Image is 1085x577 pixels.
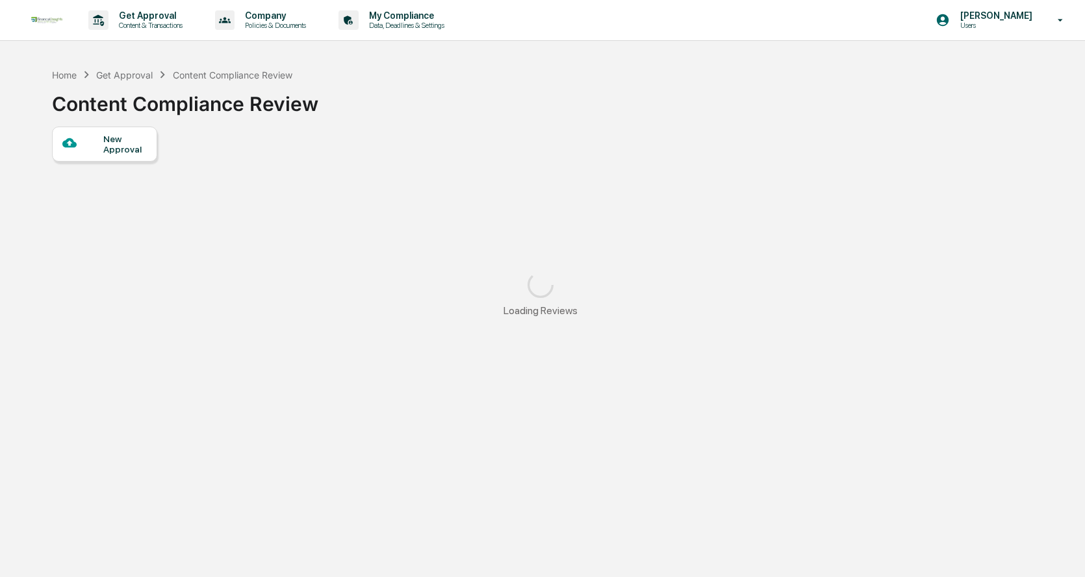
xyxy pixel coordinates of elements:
[52,69,77,80] div: Home
[108,21,189,30] p: Content & Transactions
[103,134,147,154] div: New Approval
[52,82,318,116] div: Content Compliance Review
[950,21,1039,30] p: Users
[173,69,292,80] div: Content Compliance Review
[108,10,189,21] p: Get Approval
[504,304,578,317] div: Loading Reviews
[359,10,451,21] p: My Compliance
[235,21,313,30] p: Policies & Documents
[950,10,1039,21] p: [PERSON_NAME]
[359,21,451,30] p: Data, Deadlines & Settings
[31,17,62,24] img: logo
[235,10,313,21] p: Company
[96,69,153,80] div: Get Approval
